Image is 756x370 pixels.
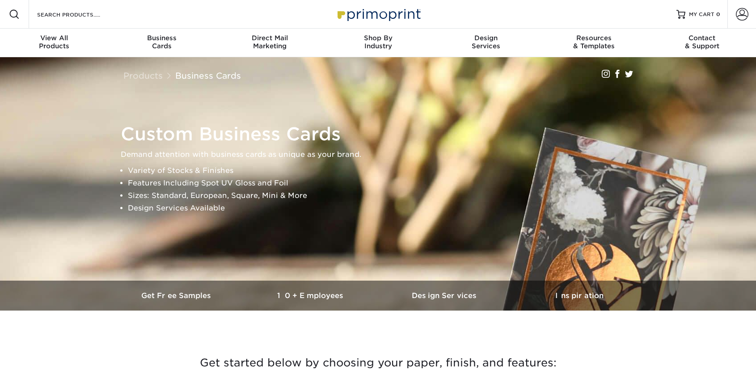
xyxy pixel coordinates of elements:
li: Design Services Available [128,202,644,214]
span: MY CART [689,11,714,18]
a: Contact& Support [648,29,756,57]
a: Design Services [378,281,512,311]
a: Shop ByIndustry [324,29,432,57]
iframe: Google Customer Reviews [2,343,76,367]
a: 10+ Employees [244,281,378,311]
h3: 10+ Employees [244,291,378,300]
div: & Support [648,34,756,50]
span: Direct Mail [216,34,324,42]
a: Inspiration [512,281,646,311]
h1: Custom Business Cards [121,123,644,145]
li: Variety of Stocks & Finishes [128,164,644,177]
p: Demand attention with business cards as unique as your brand. [121,148,644,161]
a: DesignServices [432,29,540,57]
h3: Get Free Samples [110,291,244,300]
span: Design [432,34,540,42]
h3: Design Services [378,291,512,300]
div: Industry [324,34,432,50]
a: Resources& Templates [540,29,648,57]
span: Shop By [324,34,432,42]
input: SEARCH PRODUCTS..... [36,9,123,20]
img: Primoprint [334,4,423,24]
li: Sizes: Standard, European, Square, Mini & More [128,189,644,202]
a: Get Free Samples [110,281,244,311]
a: Direct MailMarketing [216,29,324,57]
a: BusinessCards [108,29,216,57]
div: Cards [108,34,216,50]
span: Contact [648,34,756,42]
a: Products [123,71,163,80]
a: Business Cards [175,71,241,80]
span: Business [108,34,216,42]
div: & Templates [540,34,648,50]
div: Services [432,34,540,50]
span: 0 [716,11,720,17]
h3: Inspiration [512,291,646,300]
span: Resources [540,34,648,42]
div: Marketing [216,34,324,50]
li: Features Including Spot UV Gloss and Foil [128,177,644,189]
